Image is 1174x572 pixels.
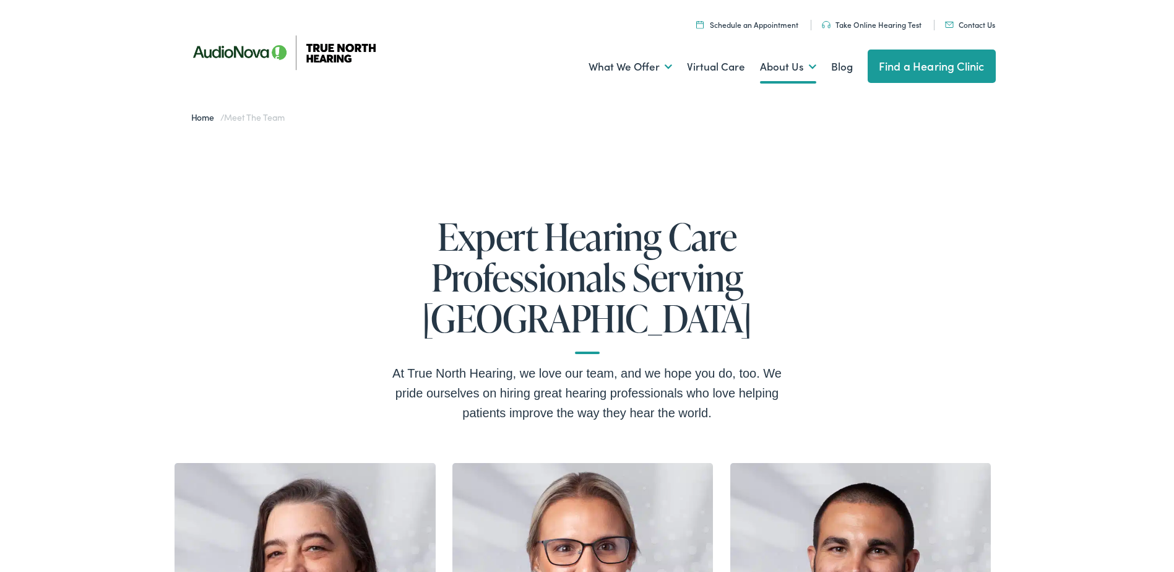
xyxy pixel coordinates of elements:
a: Virtual Care [687,44,745,90]
div: At True North Hearing, we love our team, and we hope you do, too. We pride ourselves on hiring gr... [389,363,785,423]
h1: Expert Hearing Care Professionals Serving [GEOGRAPHIC_DATA] [389,216,785,354]
img: Mail icon in color code ffb348, used for communication purposes [945,22,954,28]
a: Blog [831,44,853,90]
img: Icon symbolizing a calendar in color code ffb348 [696,20,704,28]
a: What We Offer [589,44,672,90]
a: About Us [760,44,816,90]
span: / [191,111,285,123]
span: Meet the Team [224,111,284,123]
a: Find a Hearing Clinic [868,50,996,83]
a: Take Online Hearing Test [822,19,922,30]
a: Schedule an Appointment [696,19,798,30]
img: Headphones icon in color code ffb348 [822,21,831,28]
a: Home [191,111,220,123]
a: Contact Us [945,19,995,30]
